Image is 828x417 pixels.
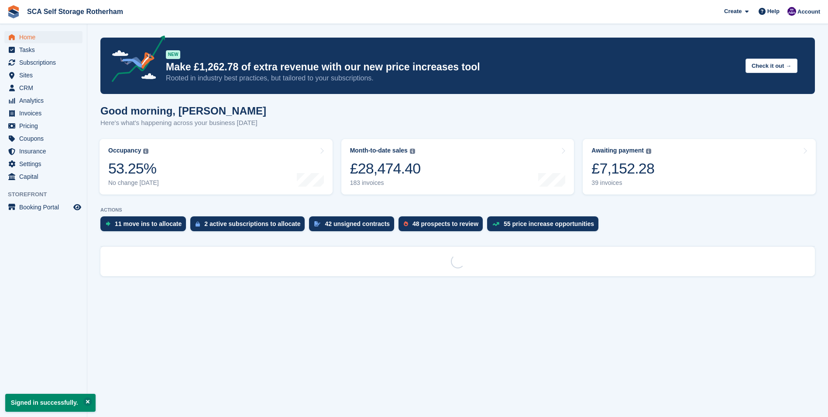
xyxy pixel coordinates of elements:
[399,216,487,236] a: 48 prospects to review
[4,158,82,170] a: menu
[309,216,399,236] a: 42 unsigned contracts
[410,149,415,154] img: icon-info-grey-7440780725fd019a000dd9b08b2336e03edf1995a4989e88bcd33f0948082b44.svg
[4,120,82,132] a: menu
[591,147,644,154] div: Awaiting payment
[108,179,159,187] div: No change [DATE]
[19,56,72,69] span: Subscriptions
[19,82,72,94] span: CRM
[24,4,127,19] a: SCA Self Storage Rotherham
[19,69,72,81] span: Sites
[19,107,72,119] span: Invoices
[504,220,594,227] div: 55 price increase opportunities
[4,145,82,157] a: menu
[797,7,820,16] span: Account
[591,160,654,177] div: £7,152.28
[19,31,72,43] span: Home
[19,44,72,56] span: Tasks
[108,160,159,177] div: 53.25%
[341,139,574,195] a: Month-to-date sales £28,474.40 183 invoices
[767,7,780,16] span: Help
[19,132,72,145] span: Coupons
[583,139,816,195] a: Awaiting payment £7,152.28 39 invoices
[314,221,320,226] img: contract_signature_icon-13c848040528278c33f63329250d36e43548de30e8caae1d1a13099fd9432cc5.svg
[4,69,82,81] a: menu
[412,220,478,227] div: 48 prospects to review
[100,207,815,213] p: ACTIONS
[4,94,82,107] a: menu
[104,35,165,85] img: price-adjustments-announcement-icon-8257ccfd72463d97f412b2fc003d46551f7dbcb40ab6d574587a9cd5c0d94...
[166,73,739,83] p: Rooted in industry best practices, but tailored to your subscriptions.
[4,132,82,145] a: menu
[190,216,309,236] a: 2 active subscriptions to allocate
[4,107,82,119] a: menu
[204,220,300,227] div: 2 active subscriptions to allocate
[4,31,82,43] a: menu
[4,56,82,69] a: menu
[166,61,739,73] p: Make £1,262.78 of extra revenue with our new price increases tool
[8,190,87,199] span: Storefront
[7,5,20,18] img: stora-icon-8386f47178a22dfd0bd8f6a31ec36ba5ce8667c1dd55bd0f319d3a0aa187defe.svg
[350,179,421,187] div: 183 invoices
[72,202,82,212] a: Preview store
[325,220,390,227] div: 42 unsigned contracts
[196,221,200,227] img: active_subscription_to_allocate_icon-d502201f5373d7db506a760aba3b589e785aa758c864c3986d89f69b8ff3...
[166,50,180,59] div: NEW
[100,105,266,117] h1: Good morning, [PERSON_NAME]
[19,94,72,107] span: Analytics
[19,170,72,183] span: Capital
[350,147,408,154] div: Month-to-date sales
[4,82,82,94] a: menu
[787,7,796,16] img: Kelly Neesham
[4,170,82,183] a: menu
[646,149,651,154] img: icon-info-grey-7440780725fd019a000dd9b08b2336e03edf1995a4989e88bcd33f0948082b44.svg
[746,59,797,73] button: Check it out →
[350,160,421,177] div: £28,474.40
[143,149,148,154] img: icon-info-grey-7440780725fd019a000dd9b08b2336e03edf1995a4989e88bcd33f0948082b44.svg
[492,222,499,226] img: price_increase_opportunities-93ffe204e8149a01c8c9dc8f82e8f89637d9d84a8eef4429ea346261dce0b2c0.svg
[106,221,110,226] img: move_ins_to_allocate_icon-fdf77a2bb77ea45bf5b3d319d69a93e2d87916cf1d5bf7949dd705db3b84f3ca.svg
[108,147,141,154] div: Occupancy
[115,220,182,227] div: 11 move ins to allocate
[100,216,190,236] a: 11 move ins to allocate
[19,120,72,132] span: Pricing
[4,201,82,213] a: menu
[724,7,742,16] span: Create
[4,44,82,56] a: menu
[19,201,72,213] span: Booking Portal
[100,139,333,195] a: Occupancy 53.25% No change [DATE]
[100,118,266,128] p: Here's what's happening across your business [DATE]
[487,216,603,236] a: 55 price increase opportunities
[404,221,408,226] img: prospect-51fa495bee0391a8d652442698ab0144808aea92771e9ea1ae160a38d050c398.svg
[591,179,654,187] div: 39 invoices
[5,394,96,412] p: Signed in successfully.
[19,158,72,170] span: Settings
[19,145,72,157] span: Insurance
